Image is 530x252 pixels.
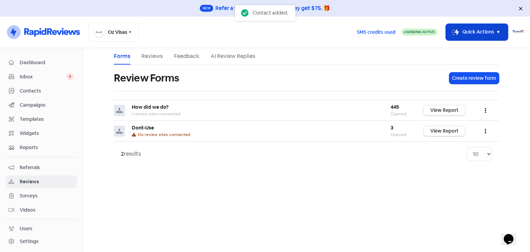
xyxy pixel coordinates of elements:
h1: Review Forms [114,67,179,89]
iframe: chat widget [501,224,523,245]
a: Templates [6,113,77,126]
div: Contact added. [253,9,288,17]
a: Contacts [6,85,77,97]
a: Surveys [6,190,77,202]
span: Contacts [20,87,74,95]
span: 1 review sites connected [132,111,180,117]
a: Campaigns [6,99,77,112]
div: Refer a friend, you get $200, they get $75. 🎁 [215,4,330,12]
span: New [200,5,213,12]
button: Oz Visas [88,23,139,41]
span: Dashboard [20,59,74,66]
a: Dashboard [6,56,77,69]
span: 0 [66,73,74,80]
button: Create review form [449,72,499,84]
a: View Report [424,126,465,136]
span: Campaigns [20,101,74,109]
span: SMS credits used [357,29,395,36]
span: Sending Active [406,30,435,34]
div: Opened [391,111,410,117]
span: Referrals [20,164,74,171]
div: Settings [20,238,39,245]
img: User [512,26,524,38]
a: Referrals [6,161,77,174]
div: Users [20,225,32,232]
a: Feedback [174,52,199,60]
a: Inbox 0 [6,70,77,83]
div: Opened [391,132,410,138]
a: Reviews [141,52,163,60]
a: Reports [6,141,77,154]
span: No review sites connected [138,132,190,137]
a: Videos [6,204,77,216]
span: Surveys [20,192,74,200]
a: SMS credits used [351,28,401,35]
span: Templates [20,116,74,123]
a: AI Review Replies [210,52,255,60]
a: Widgets [6,127,77,140]
button: Quick Actions [446,24,508,40]
div: results [121,150,141,158]
a: Forms [114,52,130,60]
a: Sending Active [401,28,438,36]
b: 3 [391,125,393,131]
span: Videos [20,206,74,214]
a: View Report [424,105,465,115]
span: Inbox [20,73,66,80]
span: Reports [20,144,74,151]
a: Users [6,222,77,235]
span: Reviews [20,178,74,185]
b: 445 [391,104,399,110]
b: Dont-Use [132,125,154,131]
span: Widgets [20,130,74,137]
strong: 2 [121,150,124,157]
a: Settings [6,235,77,248]
a: Reviews [6,175,77,188]
b: How did we do? [132,104,169,110]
